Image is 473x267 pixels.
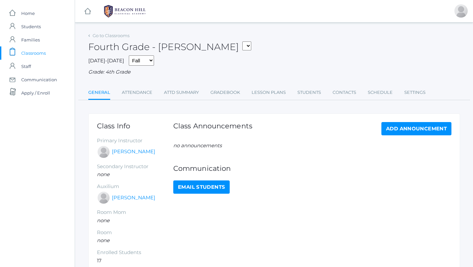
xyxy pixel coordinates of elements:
div: Heather Porter [97,191,110,204]
div: Grade: 4th Grade [88,68,460,76]
a: Contacts [333,86,356,99]
a: [PERSON_NAME] [112,194,155,202]
em: none [97,217,110,224]
a: Lesson Plans [252,86,286,99]
div: Lydia Chaffin [97,145,110,159]
h5: Room Mom [97,210,173,215]
h5: Secondary Instructor [97,164,173,169]
h2: Fourth Grade - [PERSON_NAME] [88,42,251,52]
span: Apply / Enroll [21,86,50,100]
span: Classrooms [21,46,46,60]
li: 17 [97,257,173,265]
div: Lydia Chaffin [454,4,468,18]
h1: Class Announcements [173,122,252,134]
a: Gradebook [210,86,240,99]
a: General [88,86,110,100]
h5: Room [97,230,173,235]
span: Families [21,33,40,46]
a: Attd Summary [164,86,199,99]
span: Communication [21,73,57,86]
span: Students [21,20,41,33]
h5: Primary Instructor [97,138,173,144]
em: none [97,237,110,243]
h5: Auxilium [97,184,173,189]
h5: Enrolled Students [97,250,173,255]
a: Go to Classrooms [93,33,129,38]
a: Schedule [368,86,393,99]
a: Students [297,86,321,99]
span: Staff [21,60,31,73]
h1: Class Info [97,122,173,130]
a: Email Students [173,180,230,194]
em: no announcements [173,142,222,149]
a: Settings [404,86,426,99]
em: none [97,171,110,177]
a: Attendance [122,86,152,99]
a: [PERSON_NAME] [112,148,155,156]
span: [DATE]-[DATE] [88,57,124,64]
a: Add Announcement [381,122,451,135]
img: BHCALogos-05-308ed15e86a5a0abce9b8dd61676a3503ac9727e845dece92d48e8588c001991.png [100,3,150,20]
span: Home [21,7,35,20]
h1: Communication [173,165,451,172]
